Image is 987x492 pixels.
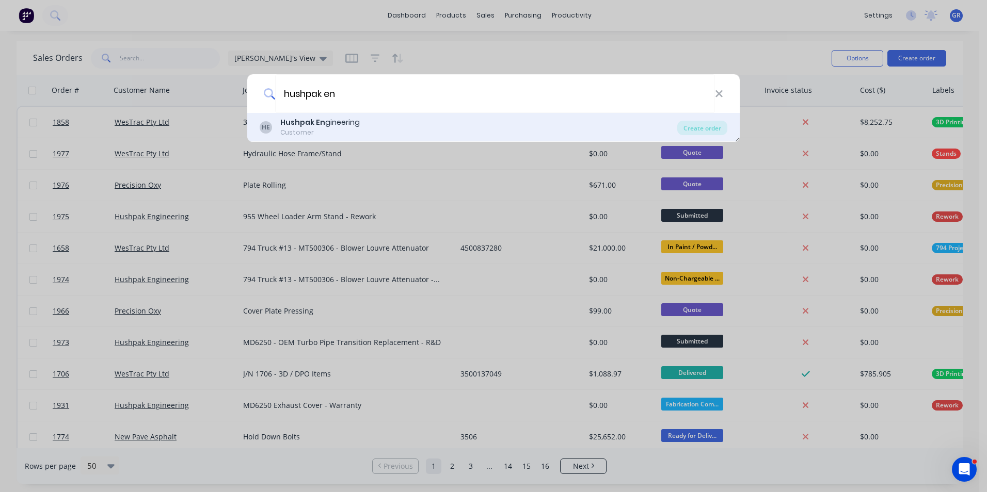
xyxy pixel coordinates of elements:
div: HE [260,121,272,134]
div: Customer [280,128,360,137]
iframe: Intercom live chat [952,457,977,482]
div: Create order [677,121,727,135]
div: gineering [280,117,360,128]
input: Enter a customer name to create a new order... [275,74,715,113]
b: Hushpak En [280,117,325,127]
